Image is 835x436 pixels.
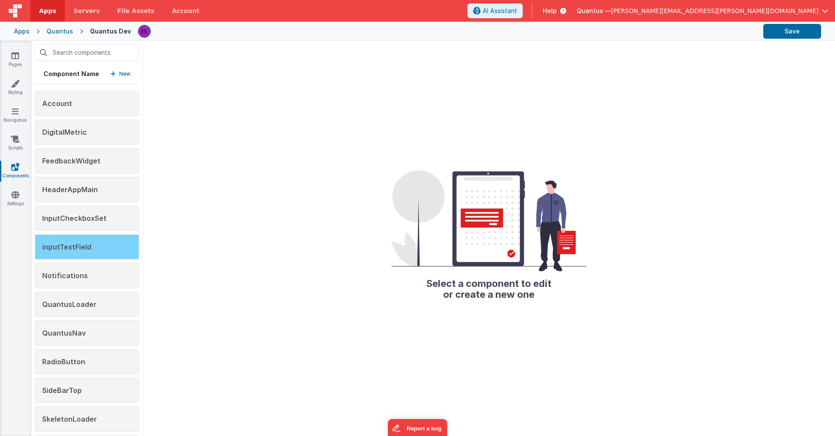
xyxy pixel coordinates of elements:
[391,271,586,299] h2: Select a component to edit or create a new one
[42,357,85,366] span: RadioButton
[543,7,557,15] span: Help
[42,415,97,423] span: SkeletonLoader
[577,7,828,15] button: Quantus — [PERSON_NAME][EMAIL_ADDRESS][PERSON_NAME][DOMAIN_NAME]
[42,386,82,395] span: SideBarTop
[119,70,130,78] p: New
[42,156,100,165] span: FeedbackWidget
[90,27,131,36] div: Quantus Dev
[14,27,30,36] div: Apps
[42,128,87,136] span: DigitalMetric
[35,44,139,61] input: Search components
[138,25,150,37] img: 2445f8d87038429357ee99e9bdfcd63a
[42,99,72,108] span: Account
[763,24,821,39] button: Save
[577,7,611,15] span: Quantus —
[611,7,818,15] span: [PERSON_NAME][EMAIL_ADDRESS][PERSON_NAME][DOMAIN_NAME]
[42,300,97,309] span: QuantusLoader
[483,7,517,15] span: AI Assistant
[42,185,98,194] span: HeaderAppMain
[110,70,130,78] button: New
[42,243,91,251] span: inputTextField
[39,7,56,15] span: Apps
[47,27,73,36] div: Quantus
[73,7,100,15] span: Servers
[42,214,107,223] span: InputCheckboxSet
[42,329,86,337] span: QuantusNav
[117,7,155,15] span: File Assets
[42,271,88,280] span: Notifications
[43,70,99,78] h5: Component Name
[468,3,523,18] button: AI Assistant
